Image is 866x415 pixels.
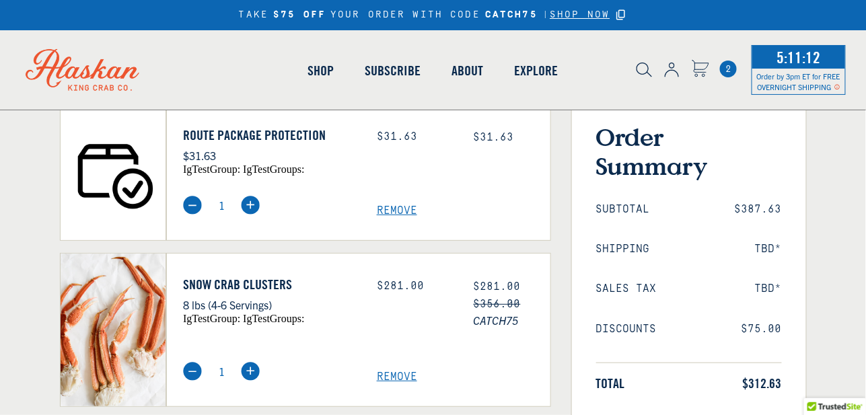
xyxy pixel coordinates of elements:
[293,32,350,109] a: Shop
[241,362,260,381] img: plus
[596,375,625,391] span: Total
[499,32,574,109] a: Explore
[774,44,824,71] span: 5:11:12
[474,298,521,310] s: $356.00
[243,163,304,175] span: igTestGroups:
[7,30,158,110] img: Alaskan King Crab Co. logo
[834,82,840,91] span: Shipping Notice Icon
[183,276,357,293] a: Snow Crab Clusters
[757,71,840,91] span: Order by 3pm ET for FREE OVERNIGHT SHIPPING
[596,203,650,216] span: Subtotal
[183,362,202,381] img: minus
[474,131,514,143] span: $31.63
[485,9,538,21] strong: CATCH75
[350,32,437,109] a: Subscribe
[61,104,166,240] img: Route Package Protection - $31.63
[474,311,550,329] span: CATCH75
[239,7,628,23] div: TAKE YOUR ORDER WITH CODE |
[735,203,782,216] span: $387.63
[596,122,782,180] h3: Order Summary
[596,243,650,256] span: Shipping
[596,323,657,336] span: Discounts
[637,63,652,77] img: search
[720,61,737,77] span: 2
[692,60,709,79] a: Cart
[183,127,357,143] a: Route Package Protection
[377,130,454,143] div: $31.63
[183,313,240,324] span: igTestGroup:
[243,313,304,324] span: igTestGroups:
[742,323,782,336] span: $75.00
[665,63,679,77] img: account
[550,9,610,21] a: SHOP NOW
[183,196,202,215] img: minus
[550,9,610,20] span: SHOP NOW
[474,280,521,293] span: $281.00
[183,296,357,313] p: 8 lbs (4-6 Servings)
[377,280,454,293] div: $281.00
[183,163,240,175] span: igTestGroup:
[377,204,550,217] a: Remove
[437,32,499,109] a: About
[377,371,550,383] a: Remove
[61,254,166,406] img: Snow Crab Clusters - 8 lbs (4-6 Servings)
[743,375,782,391] span: $312.63
[596,282,657,295] span: Sales Tax
[273,9,326,21] strong: $75 OFF
[241,196,260,215] img: plus
[720,61,737,77] a: Cart
[183,147,357,164] p: $31.63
